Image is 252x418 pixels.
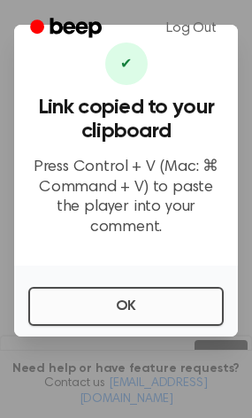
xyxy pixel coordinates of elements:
[105,43,148,85] div: ✔
[28,158,224,237] p: Press Control + V (Mac: ⌘ Command + V) to paste the player into your comment.
[28,287,224,326] button: OK
[28,96,224,143] h3: Link copied to your clipboard
[149,7,234,50] a: Log Out
[18,12,118,46] a: Beep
